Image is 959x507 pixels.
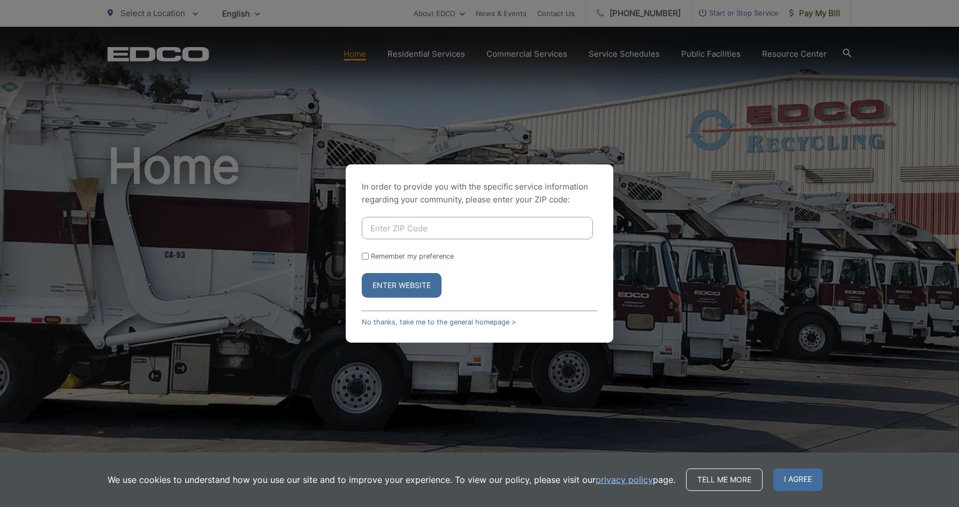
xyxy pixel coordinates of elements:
button: Enter Website [362,273,442,298]
label: Remember my preference [371,252,454,260]
input: Enter ZIP Code [362,217,593,239]
span: I agree [773,468,823,491]
a: privacy policy [596,473,653,486]
p: We use cookies to understand how you use our site and to improve your experience. To view our pol... [108,473,675,486]
p: In order to provide you with the specific service information regarding your community, please en... [362,180,597,206]
a: No thanks, take me to the general homepage > [362,318,516,326]
a: Tell me more [686,468,763,491]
